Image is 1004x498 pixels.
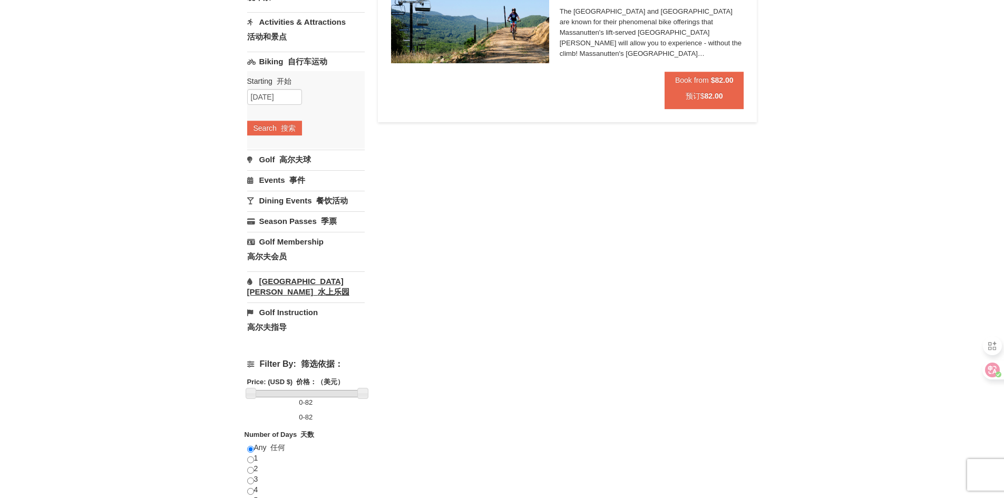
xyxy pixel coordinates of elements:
[247,52,365,71] a: Biking 自行车运动
[665,72,744,109] button: Book from $82.00预订$82.00
[281,124,296,132] font: 搜索
[247,121,302,135] button: Search 搜索
[247,170,365,190] a: Events 事件
[247,191,365,210] a: Dining Events 餐饮活动
[288,57,327,66] font: 自行车运动
[247,76,357,86] label: Starting
[247,252,287,261] font: 高尔夫会员
[305,398,313,406] span: 82
[300,431,314,438] font: 天数
[247,302,365,341] a: Golf Instruction高尔夫指导
[296,378,344,386] font: 价格：（美元）
[247,397,365,427] label: -
[686,92,705,100] span: 预订$
[247,359,365,369] h4: Filter By:
[247,12,365,51] a: Activities & Attractions活动和景点
[301,359,343,368] font: 筛选依据：
[247,232,365,270] a: Golf Membership
[321,217,337,226] font: 季票
[245,431,315,438] strong: Number of Days
[711,76,734,84] strong: $82.00
[305,413,313,421] span: 82
[247,211,365,231] a: Season Passes
[247,323,287,331] font: 高尔夫指导
[247,271,365,301] a: [GEOGRAPHIC_DATA][PERSON_NAME] 水上乐园
[299,398,303,406] span: 0
[247,378,345,386] strong: Price: (USD $)
[299,413,303,421] span: 0
[289,175,305,184] font: 事件
[675,76,709,84] span: Book from
[299,413,313,421] font: -
[279,155,311,164] font: 高尔夫球
[705,92,723,100] strong: 82.00
[316,196,348,205] font: 餐饮活动
[247,150,365,169] a: Golf 高尔夫球
[270,443,285,452] font: 任何
[318,287,349,296] font: 水上乐园
[277,77,291,85] font: 开始
[560,6,744,59] span: The [GEOGRAPHIC_DATA] and [GEOGRAPHIC_DATA] are known for their phenomenal bike offerings that Ma...
[247,32,287,41] font: 活动和景点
